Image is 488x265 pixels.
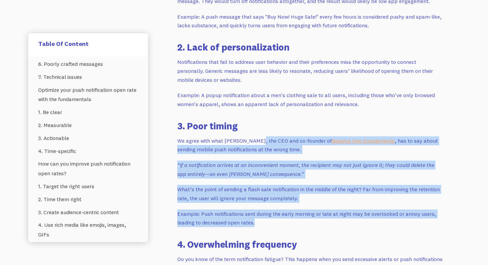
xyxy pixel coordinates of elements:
[177,238,443,251] h3: 4. Overwhelming frequency
[38,193,138,206] a: 2. Time them right
[38,180,138,193] a: 1. Target the right users
[177,91,443,108] p: Example: A popup notification about a men's clothing sale to all users, including those who've on...
[38,70,138,83] a: 7. Technical issues
[177,58,443,84] p: Notifications that fail to address user behavior and their preferences miss the opportunity to co...
[177,162,434,177] em: “If a notification arrives at an inconvenient moment, the recipient may not just ignore it; they ...
[38,241,138,264] a: 5. Personalize messages using dynamic content
[38,132,138,145] a: 3. Actionable
[38,205,138,218] a: 3. Create audience-centric content
[177,209,443,227] p: Example: Push notifications sent during the early morning or late at night may be overlooked or a...
[177,136,443,154] p: We agree with what [PERSON_NAME], the CEO and co-founder of , has to say about sending mobile pus...
[38,58,138,70] a: 6. Poorly crafted messages
[38,119,138,132] a: 2. Measurable
[38,40,138,48] h5: Table Of Content
[38,157,138,180] a: How can you improve push notification open rates?
[177,185,443,202] p: What’s the point of sending a flash sale notification in the middle of the night? Far from improv...
[38,106,138,119] a: 1. Be clear
[332,137,395,144] a: Balance One Supplements
[38,218,138,241] a: 4. Use rich media like emojis, images, GIFs
[38,83,138,106] a: Optimize your push notification open rate with the fundamentals
[177,119,443,132] h3: 3. Poor timing
[177,12,443,30] p: Example: A push message that says "Buy Now! Huge Sale!" every few hours is considered pushy and s...
[177,41,443,54] h3: 2. Lack of personalization
[38,144,138,157] a: 4. Time-specific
